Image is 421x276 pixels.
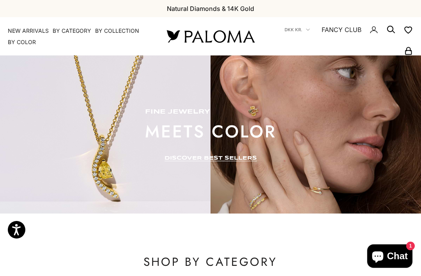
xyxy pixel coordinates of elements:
[273,17,413,55] nav: Secondary navigation
[145,108,276,116] p: fine jewelry
[285,26,310,33] button: DKK kr.
[167,4,254,14] p: Natural Diamonds & 14K Gold
[145,124,276,139] p: meets color
[8,27,148,46] nav: Primary navigation
[8,38,36,46] summary: By Color
[53,27,91,35] summary: By Category
[322,25,361,35] a: FANCY CLUB
[285,26,302,33] span: DKK kr.
[95,27,139,35] summary: By Collection
[365,244,415,270] inbox-online-store-chat: Shopify online store chat
[8,27,49,35] a: NEW ARRIVALS
[34,254,387,270] p: SHOP BY CATEGORY
[165,155,257,161] a: DISCOVER BEST SELLERS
